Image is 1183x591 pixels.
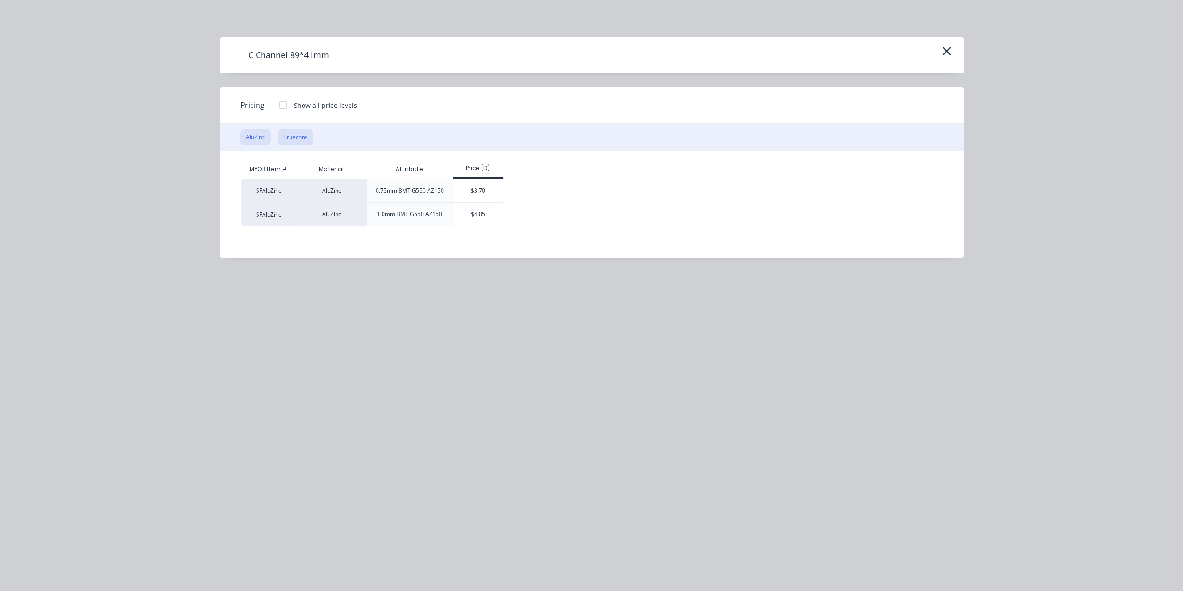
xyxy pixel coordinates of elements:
h4: C Channel 89*41mm [234,46,343,64]
span: Pricing [240,100,264,111]
div: AluZinc [297,202,366,226]
div: 1.0mm BMT G550 AZ150 [377,210,442,219]
div: SFAluZinc [241,179,297,202]
div: MYOB Item # [241,160,297,179]
div: Price (D) [453,164,503,173]
button: AluZinc [240,129,271,145]
div: Material [297,160,366,179]
div: Attribute [388,158,430,181]
div: AluZinc [297,179,366,202]
button: Truecore [278,129,313,145]
div: 0.75mm BMT G550 AZ150 [376,186,444,195]
div: $3.70 [453,179,503,202]
div: SFAluZinc [241,202,297,226]
div: $4.85 [453,203,503,226]
div: Show all price levels [294,100,357,110]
